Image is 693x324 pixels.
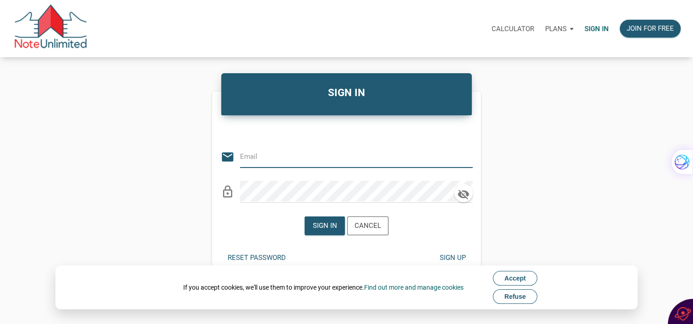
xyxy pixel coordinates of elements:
a: Plans [540,14,579,43]
p: Sign in [584,25,609,33]
a: Join for free [614,14,686,43]
input: Email [240,146,459,167]
a: Sign in [579,14,614,43]
button: Join for free [620,20,681,38]
span: Accept [504,275,526,282]
a: Calculator [486,14,540,43]
button: Cancel [347,216,388,235]
button: Sign up [432,249,473,267]
p: Plans [545,25,567,33]
button: Refuse [493,289,537,304]
span: Refuse [504,293,526,300]
div: Sign in [313,221,337,231]
div: Reset password [228,253,286,263]
a: Find out more and manage cookies [364,284,464,291]
button: Plans [540,15,579,43]
h4: SIGN IN [228,85,465,101]
div: Sign up [439,253,465,263]
div: Join for free [627,23,674,34]
i: email [221,150,235,164]
button: Accept [493,271,537,286]
img: NoteUnlimited [14,5,87,53]
i: lock_outline [221,185,235,199]
p: Calculator [491,25,534,33]
div: If you accept cookies, we'll use them to improve your experience. [183,283,464,292]
div: Cancel [355,221,381,231]
button: Reset password [221,249,293,267]
button: Sign in [305,216,345,235]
